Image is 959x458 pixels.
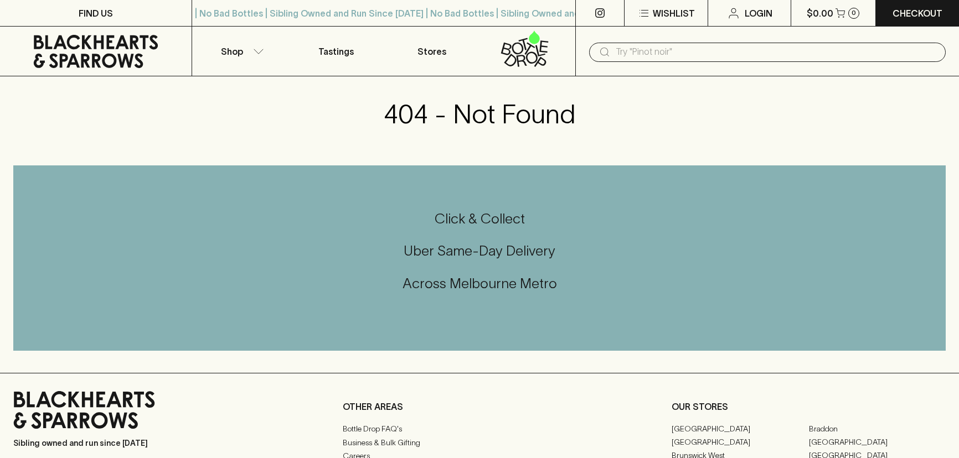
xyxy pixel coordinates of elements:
[343,400,617,413] p: OTHER AREAS
[653,7,695,20] p: Wishlist
[79,7,113,20] p: FIND US
[221,45,243,58] p: Shop
[384,27,479,76] a: Stores
[192,27,288,76] button: Shop
[809,435,946,449] a: [GEOGRAPHIC_DATA]
[809,422,946,435] a: Braddon
[288,27,384,76] a: Tastings
[13,242,946,260] h5: Uber Same-Day Delivery
[672,400,946,413] p: OUR STORES
[893,7,942,20] p: Checkout
[13,274,946,293] h5: Across Melbourne Metro
[318,45,354,58] p: Tastings
[807,7,833,20] p: $0.00
[417,45,446,58] p: Stores
[672,435,808,449] a: [GEOGRAPHIC_DATA]
[13,438,268,449] p: Sibling owned and run since [DATE]
[13,210,946,228] h5: Click & Collect
[384,98,575,129] h3: 404 - Not Found
[672,422,808,435] a: [GEOGRAPHIC_DATA]
[13,165,946,351] div: Call to action block
[343,436,617,449] a: Business & Bulk Gifting
[745,7,772,20] p: Login
[852,10,856,16] p: 0
[616,43,937,61] input: Try "Pinot noir"
[343,423,617,436] a: Bottle Drop FAQ's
